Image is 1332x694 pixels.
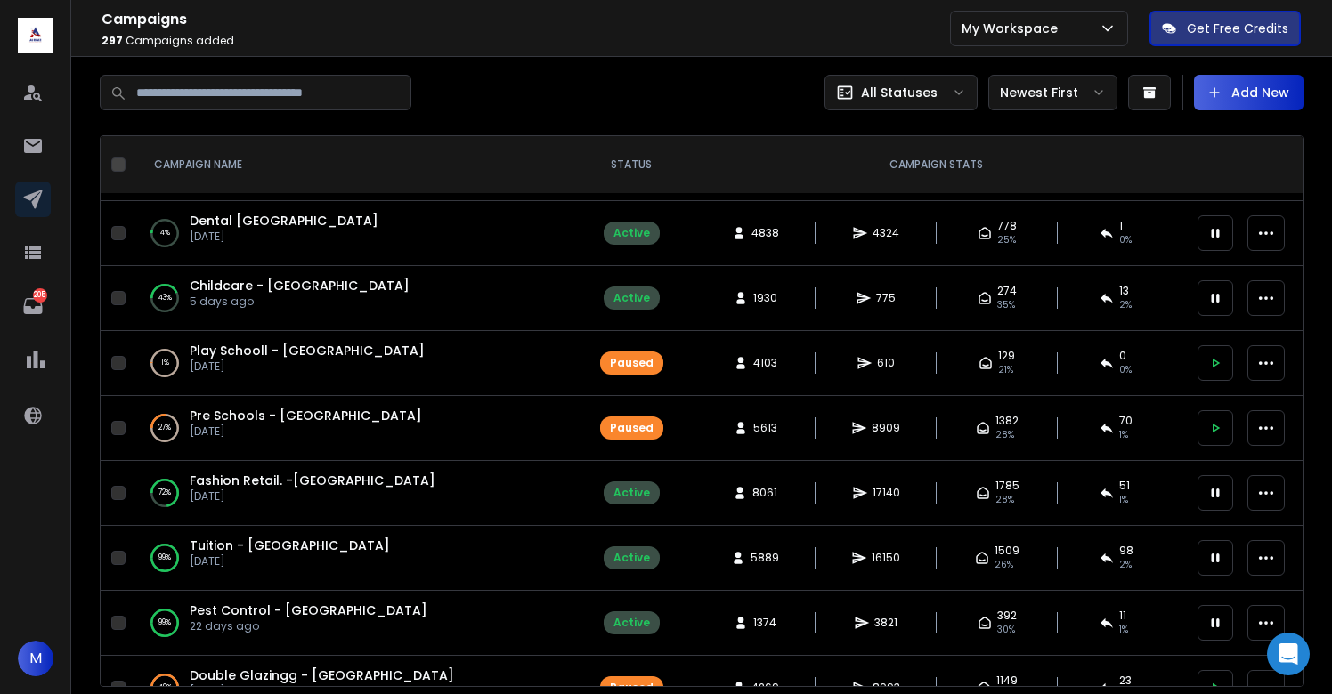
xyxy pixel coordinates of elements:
p: Campaigns added [102,34,950,48]
span: 2 % [1119,558,1132,572]
button: Newest First [988,75,1117,110]
span: 30 % [997,623,1015,637]
div: Active [613,291,650,305]
td: 99%Tuition - [GEOGRAPHIC_DATA][DATE] [133,526,578,591]
span: 1785 [995,479,1019,493]
span: 5613 [753,421,777,435]
p: 205 [33,288,47,303]
span: 4324 [873,226,899,240]
div: Active [613,551,650,565]
td: 72%Fashion Retail. -[GEOGRAPHIC_DATA][DATE] [133,461,578,526]
span: 35 % [997,298,1015,312]
td: 43%Childcare - [GEOGRAPHIC_DATA]5 days ago [133,266,578,331]
p: 72 % [158,484,171,502]
div: Paused [610,356,654,370]
button: Get Free Credits [1149,11,1301,46]
span: 778 [997,219,1017,233]
p: 99 % [158,614,171,632]
p: [DATE] [190,489,435,504]
p: [DATE] [190,554,390,569]
div: Active [613,226,650,240]
p: My Workspace [962,20,1065,37]
span: 1 % [1119,623,1128,637]
span: 1 % [1119,493,1128,507]
span: 1382 [995,414,1019,428]
span: 11 [1119,609,1126,623]
a: Pest Control - [GEOGRAPHIC_DATA] [190,601,427,619]
span: 51 [1119,479,1130,493]
a: Fashion Retail. -[GEOGRAPHIC_DATA] [190,472,435,489]
span: 5889 [751,551,779,565]
span: 610 [877,356,895,370]
span: 28 % [995,493,1014,507]
p: [DATE] [190,424,422,439]
span: 8061 [752,486,777,500]
span: 1374 [753,616,776,630]
p: 5 days ago [190,295,410,309]
span: 16150 [872,551,900,565]
span: 70 [1119,414,1133,428]
a: Tuition - [GEOGRAPHIC_DATA] [190,537,390,554]
a: Double Glazingg - [GEOGRAPHIC_DATA] [190,666,454,684]
span: 392 [997,609,1017,623]
img: logo [18,18,53,53]
span: 3821 [874,616,897,630]
div: Active [613,486,650,500]
div: Open Intercom Messenger [1267,633,1310,675]
div: Active [613,616,650,630]
span: 775 [876,291,896,305]
td: 27%Pre Schools - [GEOGRAPHIC_DATA][DATE] [133,396,578,461]
p: 4 % [160,224,170,242]
span: Play Schooll - [GEOGRAPHIC_DATA] [190,342,425,359]
th: STATUS [578,136,685,194]
span: 1 % [1119,428,1128,442]
span: 0 % [1119,233,1132,247]
a: Pre Schools - [GEOGRAPHIC_DATA] [190,407,422,424]
span: 1930 [753,291,777,305]
span: 1509 [995,544,1019,558]
span: 129 [998,349,1015,363]
a: 205 [15,288,51,324]
td: 4%Dental [GEOGRAPHIC_DATA][DATE] [133,201,578,266]
span: 25 % [997,233,1016,247]
p: 99 % [158,549,171,567]
span: 1149 [996,674,1018,688]
p: 1 % [161,354,169,372]
p: All Statuses [861,84,938,101]
div: Paused [610,421,654,435]
p: [DATE] [190,359,425,374]
span: 1 [1119,219,1123,233]
h1: Campaigns [102,9,950,30]
td: 99%Pest Control - [GEOGRAPHIC_DATA]22 days ago [133,591,578,656]
span: 274 [997,284,1017,298]
p: 22 days ago [190,619,427,633]
p: [DATE] [190,230,378,244]
span: 21 % [998,363,1013,377]
td: 1%Play Schooll - [GEOGRAPHIC_DATA][DATE] [133,331,578,396]
span: 0 % [1119,363,1132,377]
p: Get Free Credits [1187,20,1288,37]
span: 4103 [753,356,777,370]
a: Childcare - [GEOGRAPHIC_DATA] [190,277,410,295]
p: 27 % [158,419,171,437]
span: 23 [1119,674,1132,688]
span: 0 [1119,349,1126,363]
button: M [18,641,53,676]
a: Dental [GEOGRAPHIC_DATA] [190,212,378,230]
span: 2 % [1119,298,1132,312]
span: 4838 [751,226,779,240]
span: 28 % [995,428,1014,442]
th: CAMPAIGN NAME [133,136,578,194]
span: 8909 [872,421,900,435]
span: 13 [1119,284,1129,298]
th: CAMPAIGN STATS [685,136,1187,194]
span: 98 [1119,544,1133,558]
